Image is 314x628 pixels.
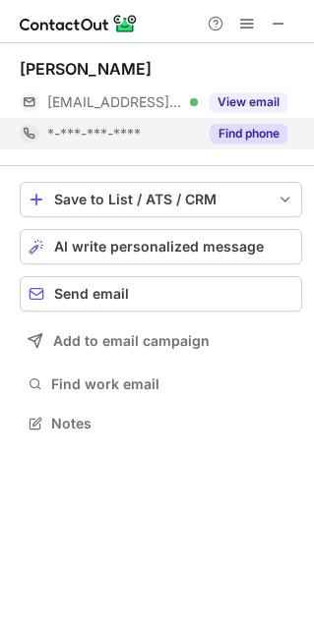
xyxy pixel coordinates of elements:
[20,323,302,359] button: Add to email campaign
[53,333,210,349] span: Add to email campaign
[210,92,287,112] button: Reveal Button
[20,182,302,217] button: save-profile-one-click
[51,415,294,432] span: Notes
[54,192,268,207] div: Save to List / ATS / CRM
[51,375,294,393] span: Find work email
[20,229,302,264] button: AI write personalized message
[20,12,138,35] img: ContactOut v5.3.10
[47,93,183,111] span: [EMAIL_ADDRESS][DOMAIN_NAME]
[20,371,302,398] button: Find work email
[20,276,302,312] button: Send email
[20,410,302,437] button: Notes
[210,124,287,143] button: Reveal Button
[20,59,152,79] div: [PERSON_NAME]
[54,286,129,302] span: Send email
[54,239,264,255] span: AI write personalized message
